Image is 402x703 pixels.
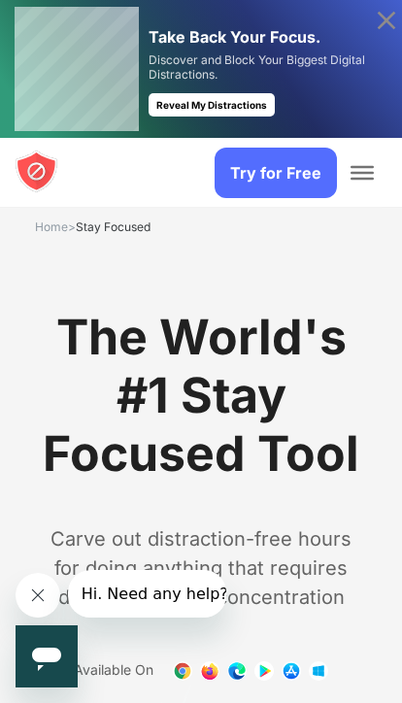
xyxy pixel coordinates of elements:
span: Stay Focused [76,219,151,234]
div: Reveal My Distractions [149,93,275,117]
button: Toggle Menu [351,166,374,180]
span: Hi. Need any help? [14,15,160,33]
img: blocksite logo [15,150,58,193]
iframe: Message from company [68,570,226,618]
span: > [35,219,151,234]
a: Home [35,219,68,234]
iframe: Button to launch messaging window [16,625,78,687]
a: Take Back Your Focus. Discover and Block Your Biggest Digital Distractions. Reveal My Distractions [15,7,387,131]
span: Take Back Your Focus. [149,27,320,47]
text: Available On [74,661,153,681]
a: blocksite logo [15,150,58,196]
h1: The World's #1 Stay Focused Tool [41,308,361,483]
a: Try for Free [215,148,337,198]
iframe: Close message [16,573,60,618]
text: Carve out distraction-free hours for doing anything that requires deep, prolonged concentration [41,524,361,627]
span: Discover and Block Your Biggest Digital Distractions. [149,52,387,82]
